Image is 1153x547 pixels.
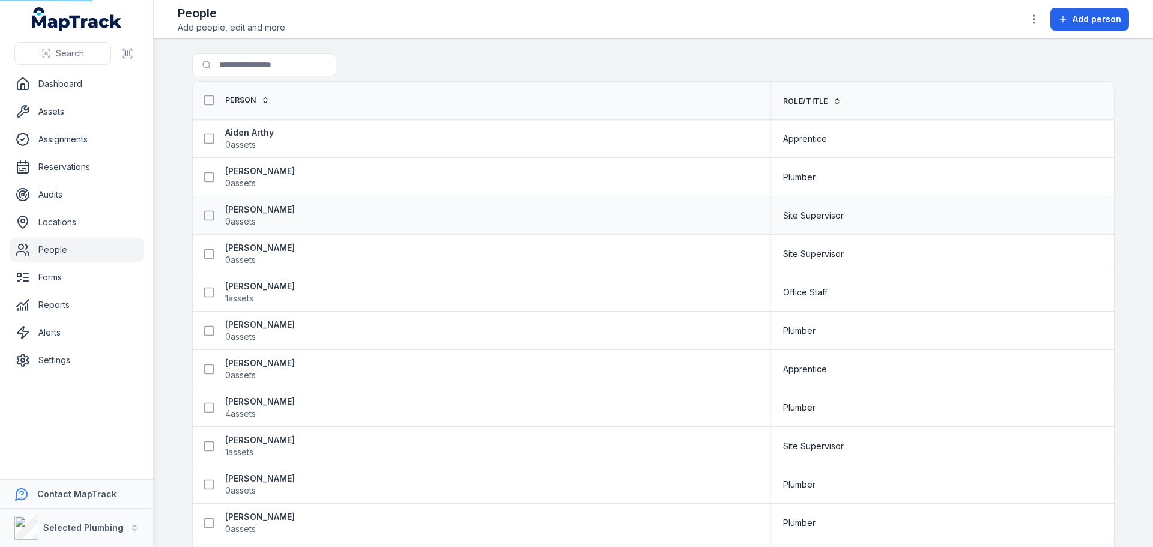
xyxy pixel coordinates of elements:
[178,5,287,22] h2: People
[225,95,270,105] a: Person
[225,485,256,497] span: 0 assets
[1050,8,1129,31] button: Add person
[783,97,841,106] a: Role/Title
[225,473,295,485] strong: [PERSON_NAME]
[14,42,111,65] button: Search
[225,139,256,151] span: 0 assets
[225,357,295,369] strong: [PERSON_NAME]
[783,325,816,337] span: Plumber
[225,523,256,535] span: 0 assets
[225,165,295,177] strong: [PERSON_NAME]
[225,280,295,304] a: [PERSON_NAME]1assets
[783,517,816,529] span: Plumber
[225,319,295,343] a: [PERSON_NAME]0assets
[225,177,256,189] span: 0 assets
[32,7,122,31] a: MapTrack
[43,522,123,533] strong: Selected Plumbing
[225,511,295,535] a: [PERSON_NAME]0assets
[225,434,295,458] a: [PERSON_NAME]1assets
[225,396,295,408] strong: [PERSON_NAME]
[783,248,844,260] span: Site Supervisor
[225,331,256,343] span: 0 assets
[56,47,84,59] span: Search
[783,363,827,375] span: Apprentice
[225,204,295,216] strong: [PERSON_NAME]
[10,293,144,317] a: Reports
[225,434,295,446] strong: [PERSON_NAME]
[225,292,253,304] span: 1 assets
[10,127,144,151] a: Assignments
[10,348,144,372] a: Settings
[225,319,295,331] strong: [PERSON_NAME]
[37,489,117,499] strong: Contact MapTrack
[783,97,828,106] span: Role/Title
[225,473,295,497] a: [PERSON_NAME]0assets
[783,210,844,222] span: Site Supervisor
[225,408,256,420] span: 4 assets
[10,210,144,234] a: Locations
[178,22,287,34] span: Add people, edit and more.
[225,254,256,266] span: 0 assets
[225,216,256,228] span: 0 assets
[225,204,295,228] a: [PERSON_NAME]0assets
[783,133,827,145] span: Apprentice
[1073,13,1121,25] span: Add person
[225,242,295,254] strong: [PERSON_NAME]
[783,479,816,491] span: Plumber
[225,446,253,458] span: 1 assets
[10,265,144,289] a: Forms
[225,127,274,139] strong: Aiden Arthy
[225,165,295,189] a: [PERSON_NAME]0assets
[783,286,829,298] span: Office Staff.
[225,369,256,381] span: 0 assets
[225,95,256,105] span: Person
[10,183,144,207] a: Audits
[10,155,144,179] a: Reservations
[225,357,295,381] a: [PERSON_NAME]0assets
[10,321,144,345] a: Alerts
[225,127,274,151] a: Aiden Arthy0assets
[225,242,295,266] a: [PERSON_NAME]0assets
[10,238,144,262] a: People
[10,100,144,124] a: Assets
[783,402,816,414] span: Plumber
[783,171,816,183] span: Plumber
[225,280,295,292] strong: [PERSON_NAME]
[783,440,844,452] span: Site Supervisor
[225,396,295,420] a: [PERSON_NAME]4assets
[225,511,295,523] strong: [PERSON_NAME]
[10,72,144,96] a: Dashboard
